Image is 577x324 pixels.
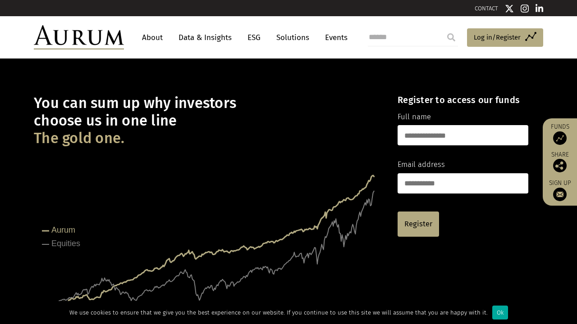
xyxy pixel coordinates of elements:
[547,123,572,145] a: Funds
[553,159,567,172] img: Share this post
[442,28,460,46] input: Submit
[547,179,572,201] a: Sign up
[553,188,567,201] img: Sign up to our newsletter
[51,239,80,248] tspan: Equities
[521,4,529,13] img: Instagram icon
[505,4,514,13] img: Twitter icon
[51,225,75,234] tspan: Aurum
[137,29,167,46] a: About
[321,29,348,46] a: Events
[398,159,445,171] label: Email address
[272,29,314,46] a: Solutions
[398,94,528,105] h4: Register to access our funds
[474,32,521,43] span: Log in/Register
[553,131,567,145] img: Access Funds
[398,211,439,237] a: Register
[34,130,124,147] span: The gold one.
[398,111,431,123] label: Full name
[467,28,543,47] a: Log in/Register
[34,94,382,147] h1: You can sum up why investors choose us in one line
[243,29,265,46] a: ESG
[536,4,544,13] img: Linkedin icon
[492,306,508,319] div: Ok
[475,5,498,12] a: CONTACT
[547,152,572,172] div: Share
[34,25,124,49] img: Aurum
[174,29,236,46] a: Data & Insights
